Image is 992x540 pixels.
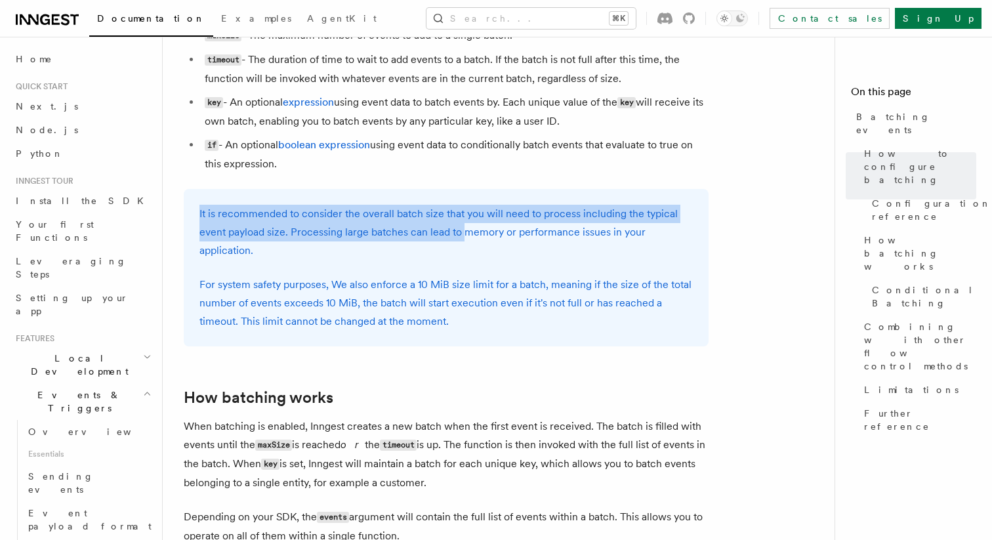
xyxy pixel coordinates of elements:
span: Quick start [10,81,68,92]
a: Install the SDK [10,189,154,213]
span: Event payload format [28,508,152,531]
span: Combining with other flow control methods [864,320,976,373]
code: events [317,512,349,523]
span: Batching events [856,110,976,136]
code: key [205,97,223,108]
span: Conditional Batching [872,283,976,310]
a: AgentKit [299,4,384,35]
p: When batching is enabled, Inngest creates a new batch when the first event is received. The batch... [184,417,709,492]
code: timeout [205,54,241,66]
span: Your first Functions [16,219,94,243]
code: if [205,140,218,151]
span: Essentials [23,444,154,465]
button: Search...⌘K [426,8,636,29]
span: Python [16,148,64,159]
span: Local Development [10,352,143,378]
li: - An optional using event data to batch events by. Each unique value of the will receive its own ... [201,93,709,131]
p: For system safety purposes, We also enforce a 10 MiB size limit for a batch, meaning if the size ... [199,276,693,331]
a: How to configure batching [859,142,976,192]
a: Batching events [851,105,976,142]
span: Node.js [16,125,78,135]
kbd: ⌘K [610,12,628,25]
span: Further reference [864,407,976,433]
span: Home [16,52,52,66]
a: Your first Functions [10,213,154,249]
span: How to configure batching [864,147,976,186]
span: Setting up your app [16,293,129,316]
a: Home [10,47,154,71]
span: Limitations [864,383,959,396]
a: Leveraging Steps [10,249,154,286]
p: It is recommended to consider the overall batch size that you will need to process including the ... [199,205,693,260]
button: Toggle dark mode [716,10,748,26]
a: Examples [213,4,299,35]
a: Limitations [859,378,976,402]
a: Node.js [10,118,154,142]
a: Conditional Batching [867,278,976,315]
a: How batching works [859,228,976,278]
a: Python [10,142,154,165]
span: Examples [221,13,291,24]
a: Further reference [859,402,976,438]
span: Events & Triggers [10,388,143,415]
a: Next.js [10,94,154,118]
code: key [617,97,636,108]
em: or [341,438,365,451]
a: Sign Up [895,8,982,29]
span: Sending events [28,471,94,495]
a: Event payload format [23,501,154,538]
span: Configuration reference [872,197,991,223]
a: boolean expression [278,138,370,151]
span: Inngest tour [10,176,73,186]
li: - An optional using event data to conditionally batch events that evaluate to true on this expres... [201,136,709,173]
li: - The duration of time to wait to add events to a batch. If the batch is not full after this time... [201,51,709,88]
span: AgentKit [307,13,377,24]
span: Leveraging Steps [16,256,127,280]
button: Events & Triggers [10,383,154,420]
span: Install the SDK [16,196,152,206]
code: key [261,459,279,470]
a: Contact sales [770,8,890,29]
span: Next.js [16,101,78,112]
a: Overview [23,420,154,444]
a: Sending events [23,465,154,501]
span: Overview [28,426,163,437]
code: timeout [380,440,417,451]
a: How batching works [184,388,333,407]
button: Local Development [10,346,154,383]
h4: On this page [851,84,976,105]
a: Combining with other flow control methods [859,315,976,378]
span: Documentation [97,13,205,24]
code: maxSize [255,440,292,451]
span: How batching works [864,234,976,273]
a: Documentation [89,4,213,37]
a: Setting up your app [10,286,154,323]
a: Configuration reference [867,192,976,228]
span: Features [10,333,54,344]
a: expression [283,96,334,108]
